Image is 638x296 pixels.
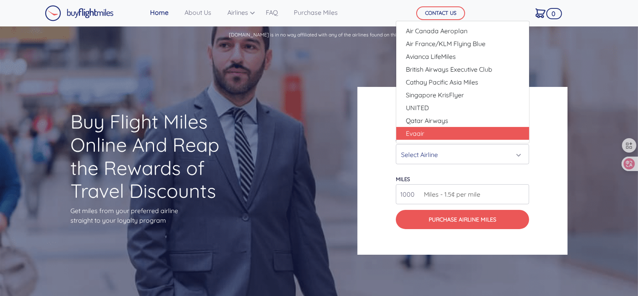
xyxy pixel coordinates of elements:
a: Purchase Miles [291,4,341,20]
a: 0 [532,4,549,21]
span: Air France/KLM Flying Blue [406,39,486,48]
span: Miles - 1.5¢ per mile [420,189,480,199]
span: Singapore KrisFlyer [406,90,464,100]
span: British Airways Executive Club [406,64,492,74]
a: Home [147,4,172,20]
h1: Buy Flight Miles Online And Reap the Rewards of Travel Discounts [70,110,249,202]
span: Cathay Pacific Asia Miles [406,77,478,87]
span: Evaair [406,129,424,138]
button: CONTACT US [416,6,465,20]
span: Air Canada Aeroplan [406,26,467,36]
button: Select Airline [396,144,530,164]
img: Cart [536,8,546,18]
label: miles [396,176,410,182]
p: Get miles from your preferred airline straight to your loyalty program [70,206,249,225]
span: Avianca LifeMiles [406,52,456,61]
a: Buy Flight Miles Logo [45,3,114,23]
img: Buy Flight Miles Logo [45,5,114,21]
span: UNITED [406,103,429,113]
a: FAQ [263,4,281,20]
a: Airlines [224,4,253,20]
span: 0 [546,8,562,19]
div: Select Airline [401,147,520,162]
a: About Us [181,4,215,20]
button: Purchase Airline Miles [396,210,530,229]
span: Qatar Airways [406,116,448,125]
